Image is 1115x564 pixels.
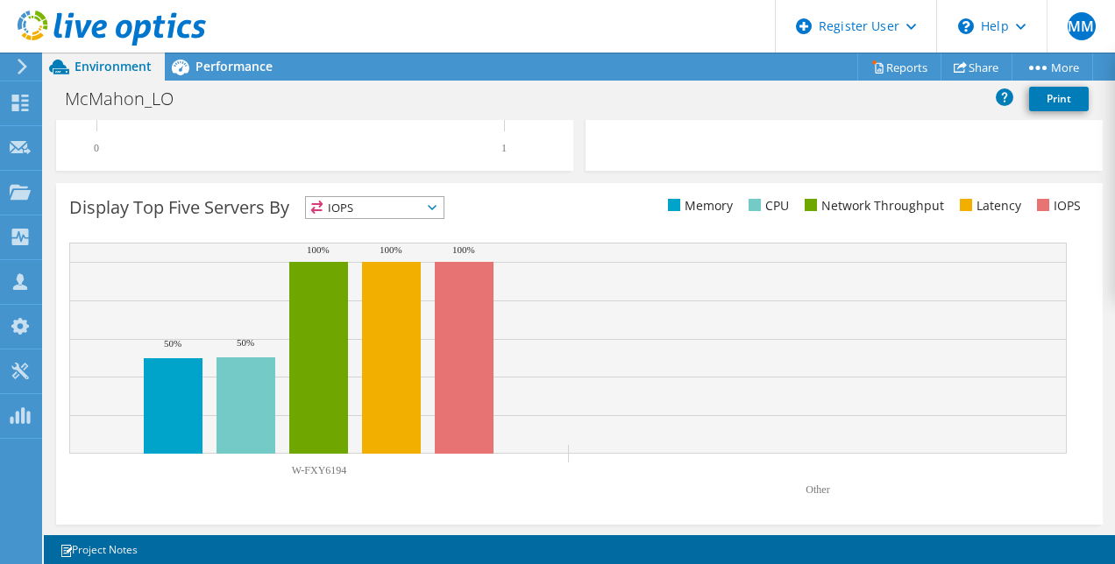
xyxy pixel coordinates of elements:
[800,196,944,215] li: Network Throughput
[237,337,254,348] text: 50%
[47,539,150,560] a: Project Notes
[292,464,347,476] text: W-FXY6194
[744,196,789,215] li: CPU
[306,197,444,218] span: IOPS
[941,53,1012,81] a: Share
[1012,53,1093,81] a: More
[958,18,974,34] svg: \n
[664,196,733,215] li: Memory
[1033,196,1081,215] li: IOPS
[57,89,201,109] h1: McMahon_LO
[1068,12,1096,40] span: MM
[94,142,99,154] text: 0
[501,142,507,154] text: 1
[307,244,330,255] text: 100%
[452,244,475,255] text: 100%
[806,483,829,496] text: Other
[955,196,1021,215] li: Latency
[1029,87,1089,111] a: Print
[380,244,402,255] text: 100%
[164,338,181,349] text: 50%
[75,58,152,74] span: Environment
[195,58,273,74] span: Performance
[857,53,941,81] a: Reports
